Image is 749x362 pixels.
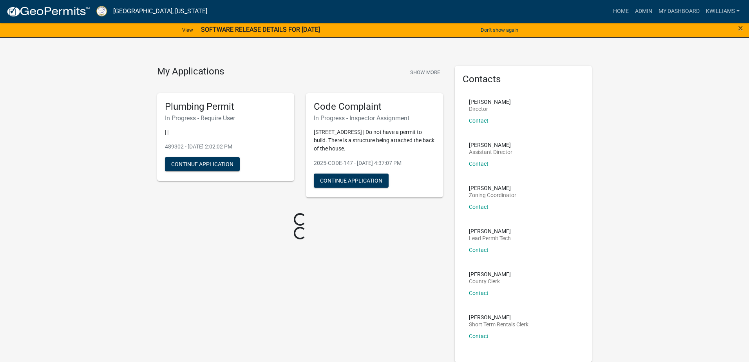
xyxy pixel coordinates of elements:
[314,174,389,188] button: Continue Application
[96,6,107,16] img: Putnam County, Georgia
[463,74,584,85] h5: Contacts
[165,143,286,151] p: 489302 - [DATE] 2:02:02 PM
[469,192,516,198] p: Zoning Coordinator
[738,23,743,34] span: ×
[469,315,528,320] p: [PERSON_NAME]
[469,271,511,277] p: [PERSON_NAME]
[179,24,196,36] a: View
[165,128,286,136] p: | |
[314,159,435,167] p: 2025-CODE-147 - [DATE] 4:37:07 PM
[165,157,240,171] button: Continue Application
[632,4,655,19] a: Admin
[478,24,521,36] button: Don't show again
[469,149,512,155] p: Assistant Director
[201,26,320,33] strong: SOFTWARE RELEASE DETAILS FOR [DATE]
[157,66,224,78] h4: My Applications
[469,142,512,148] p: [PERSON_NAME]
[314,128,435,153] p: [STREET_ADDRESS] | Do not have a permit to build. There is a structure being attached the back of...
[610,4,632,19] a: Home
[314,114,435,122] h6: In Progress - Inspector Assignment
[469,290,488,296] a: Contact
[469,204,488,210] a: Contact
[469,118,488,124] a: Contact
[703,4,743,19] a: kwilliams
[165,114,286,122] h6: In Progress - Require User
[314,101,435,112] h5: Code Complaint
[165,101,286,112] h5: Plumbing Permit
[469,322,528,327] p: Short Term Rentals Clerk
[469,99,511,105] p: [PERSON_NAME]
[738,24,743,33] button: Close
[469,333,488,339] a: Contact
[469,279,511,284] p: County Clerk
[469,161,488,167] a: Contact
[469,228,511,234] p: [PERSON_NAME]
[469,235,511,241] p: Lead Permit Tech
[469,185,516,191] p: [PERSON_NAME]
[407,66,443,79] button: Show More
[469,106,511,112] p: Director
[655,4,703,19] a: My Dashboard
[113,5,207,18] a: [GEOGRAPHIC_DATA], [US_STATE]
[469,247,488,253] a: Contact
